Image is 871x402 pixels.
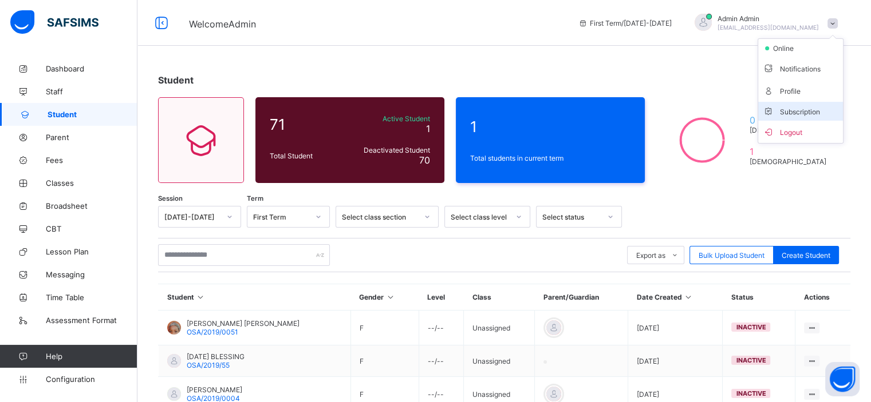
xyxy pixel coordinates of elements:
span: Assessment Format [46,316,137,325]
span: 70 [419,154,430,166]
img: safsims [10,10,98,34]
span: Admin Admin [718,14,819,23]
span: OSA/2019/0051 [187,328,238,336]
span: CBT [46,224,137,233]
span: Student [48,110,137,119]
th: Student [159,284,351,311]
th: Level [419,284,463,311]
span: Session [158,194,183,202]
span: Logout [763,125,838,138]
span: [EMAIL_ADDRESS][DOMAIN_NAME] [718,24,819,31]
span: 1 [470,118,630,136]
span: Classes [46,178,137,188]
li: dropdown-list-item-buttom-7 [758,121,843,143]
span: Notifications [763,62,838,75]
div: Select status [542,213,601,221]
span: Messaging [46,270,137,279]
td: F [350,345,419,377]
span: Export as [636,251,665,260]
td: F [350,311,419,345]
button: Open asap [825,362,860,396]
span: Time Table [46,293,137,302]
span: [PERSON_NAME] [187,385,242,394]
span: Active Student [349,114,430,123]
span: Staff [46,87,137,96]
th: Date Created [628,284,723,311]
span: Fees [46,156,137,165]
span: Student [158,74,194,86]
span: Help [46,352,137,361]
th: Parent/Guardian [535,284,628,311]
span: 0 [749,114,831,126]
li: dropdown-list-item-null-2 [758,39,843,57]
span: Subscription [763,108,820,116]
div: Select class section [342,213,417,221]
span: 71 [270,116,343,133]
span: Parent [46,133,137,142]
th: Status [723,284,795,311]
th: Class [464,284,535,311]
div: [DATE]-[DATE] [164,213,220,221]
span: Lesson Plan [46,247,137,256]
td: [DATE] [628,345,723,377]
div: AdminAdmin [683,14,844,33]
span: online [772,44,801,53]
th: Gender [350,284,419,311]
span: inactive [736,323,766,331]
span: Term [247,194,263,202]
td: --/-- [419,345,463,377]
td: Unassigned [464,345,535,377]
i: Sort in Ascending Order [684,293,693,301]
span: inactive [736,389,766,397]
span: OSA/2019/55 [187,361,230,369]
span: session/term information [578,19,672,27]
div: Total Student [267,149,346,163]
span: Profile [763,84,838,97]
div: Select class level [451,213,509,221]
th: Actions [795,284,850,311]
span: inactive [736,356,766,364]
span: 1 [426,123,430,134]
span: Total students in current term [470,154,630,162]
span: 1 [749,146,831,157]
span: Dashboard [46,64,137,73]
span: [DEMOGRAPHIC_DATA] [749,157,831,166]
span: [DATE] BLESSING [187,352,245,361]
td: Unassigned [464,311,535,345]
td: --/-- [419,311,463,345]
span: Deactivated Student [349,146,430,154]
span: Welcome Admin [189,18,256,30]
span: Bulk Upload Student [699,251,764,260]
span: [DEMOGRAPHIC_DATA] [749,126,831,134]
i: Sort in Ascending Order [385,293,395,301]
div: First Term [253,213,309,221]
span: Configuration [46,375,137,384]
i: Sort in Ascending Order [196,293,206,301]
li: dropdown-list-item-text-3 [758,57,843,79]
span: Create Student [782,251,830,260]
span: [PERSON_NAME] [PERSON_NAME] [187,319,299,328]
td: [DATE] [628,311,723,345]
li: dropdown-list-item-null-6 [758,102,843,121]
li: dropdown-list-item-text-4 [758,79,843,102]
span: Broadsheet [46,201,137,210]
